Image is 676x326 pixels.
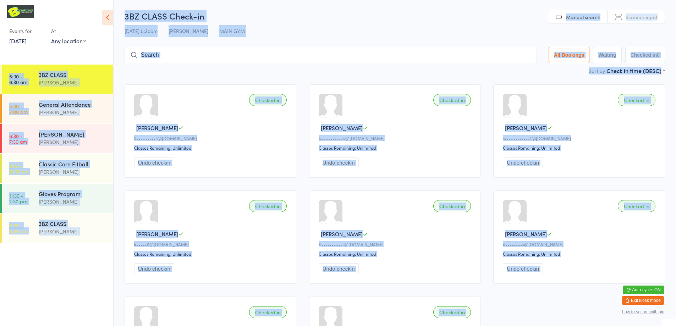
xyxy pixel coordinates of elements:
[39,100,107,108] div: General Attendance
[319,241,473,247] div: E••••••••••r@[DOMAIN_NAME]
[219,27,245,34] span: MAIN GYM
[39,160,107,168] div: Classic Core Fitball
[505,124,547,132] span: [PERSON_NAME]
[249,200,287,212] div: Checked in
[321,124,363,132] span: [PERSON_NAME]
[51,25,86,37] div: At
[125,10,665,22] h2: 3BZ CLASS Check-in
[566,13,600,21] span: Manual search
[9,133,27,144] time: 6:30 - 7:30 am
[503,251,658,257] div: Classes Remaining: Unlimited
[9,222,28,234] time: 5:30 - 6:30 pm
[606,67,665,74] div: Check in time (DESC)
[39,227,107,236] div: [PERSON_NAME]
[134,135,289,141] div: K•••••••••s@[DOMAIN_NAME]
[9,103,28,115] time: 5:30 - 7:00 pm
[134,251,289,257] div: Classes Remaining: Unlimited
[169,27,208,34] span: [PERSON_NAME]
[657,52,660,58] div: 8
[622,296,664,305] button: Exit kiosk mode
[319,263,359,274] button: Undo checkin
[9,73,27,85] time: 5:30 - 6:30 am
[2,184,113,213] a: 11:30 -2:30 pmGloves Program[PERSON_NAME]
[39,108,107,116] div: [PERSON_NAME]
[433,306,471,318] div: Checked in
[505,230,547,238] span: [PERSON_NAME]
[2,124,113,153] a: 6:30 -7:30 am[PERSON_NAME][PERSON_NAME]
[39,71,107,78] div: 3BZ CLASS
[319,135,473,141] div: J•••••••••••y@[DOMAIN_NAME]
[39,190,107,198] div: Gloves Program
[134,145,289,151] div: Classes Remaining: Unlimited
[39,78,107,87] div: [PERSON_NAME]
[618,200,655,212] div: Checked in
[626,13,658,21] span: Scanner input
[134,241,289,247] div: k•••••9@[DOMAIN_NAME]
[622,309,664,314] button: how to secure with pin
[319,157,359,168] button: Undo checkin
[39,130,107,138] div: [PERSON_NAME]
[319,251,473,257] div: Classes Remaining: Unlimited
[136,230,178,238] span: [PERSON_NAME]
[2,94,113,123] a: 5:30 -7:00 pmGeneral Attendance[PERSON_NAME]
[433,200,471,212] div: Checked in
[39,138,107,146] div: [PERSON_NAME]
[618,94,655,106] div: Checked in
[625,47,665,63] button: Checked in8
[39,198,107,206] div: [PERSON_NAME]
[589,67,605,74] label: Sort by
[39,220,107,227] div: 3BZ CLASS
[503,145,658,151] div: Classes Remaining: Unlimited
[9,25,44,37] div: Events for
[249,94,287,106] div: Checked in
[134,157,174,168] button: Undo checkin
[433,94,471,106] div: Checked in
[623,286,664,294] button: Auto-cycle: ON
[2,154,113,183] a: 9:15 -10:15 amClassic Core Fitball[PERSON_NAME]
[134,263,174,274] button: Undo checkin
[39,168,107,176] div: [PERSON_NAME]
[136,124,178,132] span: [PERSON_NAME]
[2,214,113,243] a: 5:30 -6:30 pm3BZ CLASS[PERSON_NAME]
[9,163,28,174] time: 9:15 - 10:15 am
[2,65,113,94] a: 5:30 -6:30 am3BZ CLASS[PERSON_NAME]
[503,135,658,141] div: s••••••••••••t@[DOMAIN_NAME]
[503,263,543,274] button: Undo checkin
[549,47,590,63] button: All Bookings
[319,145,473,151] div: Classes Remaining: Unlimited
[9,193,27,204] time: 11:30 - 2:30 pm
[7,5,34,18] img: B Transformed Gym
[125,27,158,34] span: [DATE] 5:30am
[125,47,537,63] input: Search
[503,241,658,247] div: a••••••••s@[DOMAIN_NAME]
[9,37,27,45] a: [DATE]
[249,306,287,318] div: Checked in
[503,157,543,168] button: Undo checkin
[51,37,86,45] div: Any location
[593,47,621,63] button: Waiting
[321,230,363,238] span: [PERSON_NAME]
